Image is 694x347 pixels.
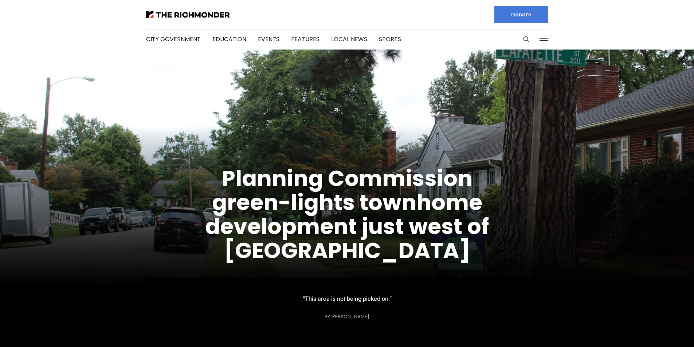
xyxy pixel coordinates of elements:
iframe: portal-trigger [632,311,694,347]
img: The Richmonder [146,11,230,18]
div: By [325,314,369,319]
button: Search this site [521,34,532,45]
p: “This area is not being picked on.” [303,293,392,304]
a: Local News [331,35,367,43]
a: Donate [494,6,548,23]
a: Sports [379,35,401,43]
a: [PERSON_NAME] [330,313,369,320]
a: Features [291,35,319,43]
a: Events [258,35,279,43]
a: Planning Commission green-lights townhome development just west of [GEOGRAPHIC_DATA] [205,163,489,266]
a: Education [212,35,246,43]
a: City Government [146,35,201,43]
